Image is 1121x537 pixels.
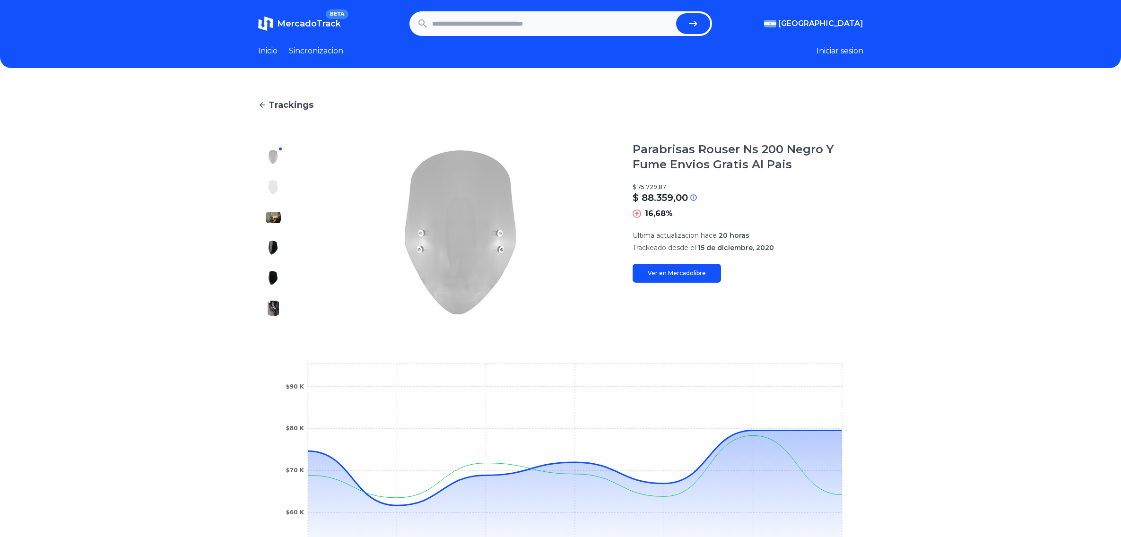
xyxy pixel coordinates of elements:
span: Ultima actualizacion hace [633,231,717,240]
img: Parabrisas Rouser Ns 200 Negro Y Fume Envios Gratis Al Pais [266,180,281,195]
img: MercadoTrack [258,16,273,31]
img: Parabrisas Rouser Ns 200 Negro Y Fume Envios Gratis Al Pais [266,301,281,316]
span: BETA [326,9,348,19]
span: Trackeado desde el [633,243,696,252]
a: Inicio [258,45,278,57]
img: Argentina [764,20,776,27]
button: [GEOGRAPHIC_DATA] [764,18,863,29]
tspan: $90 K [286,383,304,390]
tspan: $70 K [286,467,304,474]
p: 16,68% [645,208,673,219]
img: Parabrisas Rouser Ns 200 Negro Y Fume Envios Gratis Al Pais [266,149,281,165]
img: Parabrisas Rouser Ns 200 Negro Y Fume Envios Gratis Al Pais [266,210,281,225]
a: Sincronizacion [289,45,343,57]
p: $ 75.729,87 [633,183,863,191]
span: 15 de diciembre, 2020 [698,243,774,252]
h1: Parabrisas Rouser Ns 200 Negro Y Fume Envios Gratis Al Pais [633,142,863,172]
a: Trackings [258,98,863,112]
button: Iniciar sesion [817,45,863,57]
img: Parabrisas Rouser Ns 200 Negro Y Fume Envios Gratis Al Pais [266,270,281,286]
tspan: $80 K [286,425,304,432]
span: [GEOGRAPHIC_DATA] [778,18,863,29]
span: 20 horas [719,231,749,240]
a: Ver en Mercadolibre [633,264,721,283]
tspan: $60 K [286,509,304,516]
span: MercadoTrack [277,18,341,29]
span: Trackings [269,98,313,112]
img: Parabrisas Rouser Ns 200 Negro Y Fume Envios Gratis Al Pais [307,142,614,323]
img: Parabrisas Rouser Ns 200 Negro Y Fume Envios Gratis Al Pais [266,240,281,255]
a: MercadoTrackBETA [258,16,341,31]
p: $ 88.359,00 [633,191,688,204]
